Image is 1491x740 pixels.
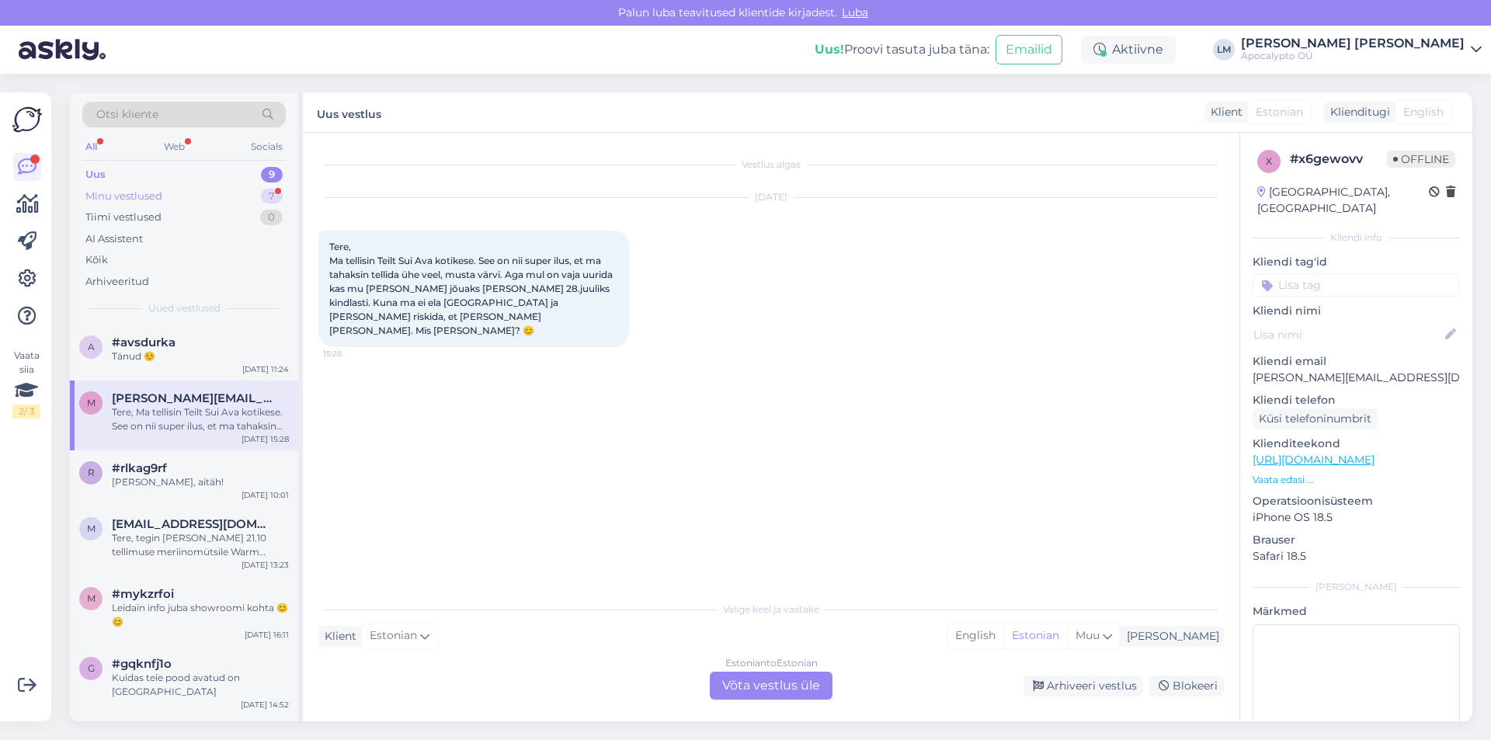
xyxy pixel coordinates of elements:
span: English [1403,104,1444,120]
div: Tere, Ma tellisin Teilt Sui Ava kotikese. See on nii super ilus, et ma tahaksin tellida ühe veel,... [112,405,289,433]
div: Arhiveeri vestlus [1024,676,1143,697]
div: [GEOGRAPHIC_DATA], [GEOGRAPHIC_DATA] [1257,184,1429,217]
span: Tere, Ma tellisin Teilt Sui Ava kotikese. See on nii super ilus, et ma tahaksin tellida ühe veel,... [329,241,615,336]
div: Proovi tasuta juba täna: [815,40,989,59]
div: [DATE] 10:01 [242,489,289,501]
div: Tere, tegin [PERSON_NAME] 21.10 tellimuse meriinomütsile Warm Taupe, kas saaksin selle ümber vahe... [112,531,289,559]
div: [PERSON_NAME] [1121,628,1219,644]
div: Kõik [85,252,108,268]
button: Emailid [996,35,1062,64]
div: # x6gewovv [1290,150,1387,168]
p: Operatsioonisüsteem [1253,493,1460,509]
div: [PERSON_NAME] [PERSON_NAME] [1241,37,1465,50]
div: Küsi telefoninumbrit [1253,408,1378,429]
div: Leidain info juba showroomi kohta 😊😊 [112,601,289,629]
span: Estonian [370,627,417,644]
p: Klienditeekond [1253,436,1460,452]
div: Tiimi vestlused [85,210,162,225]
span: #rlkag9rf [112,461,167,475]
div: Klienditugi [1324,104,1390,120]
div: [DATE] 15:28 [242,433,289,445]
span: x [1266,155,1272,167]
div: [DATE] 14:52 [241,699,289,710]
span: Otsi kliente [96,106,158,123]
div: Kliendi info [1253,231,1460,245]
span: m [87,523,96,534]
div: Blokeeri [1149,676,1224,697]
div: [DATE] [318,190,1224,204]
div: Klient [318,628,356,644]
div: Kuidas teie pood avatud on [GEOGRAPHIC_DATA] [112,671,289,699]
div: Estonian [1003,624,1067,648]
input: Lisa nimi [1253,326,1442,343]
p: iPhone OS 18.5 [1253,509,1460,526]
div: Valige keel ja vastake [318,603,1224,617]
div: Estonian to Estonian [725,656,818,670]
div: Web [161,137,188,157]
span: Estonian [1256,104,1303,120]
span: #avsdurka [112,335,176,349]
div: 7 [261,189,283,204]
a: [URL][DOMAIN_NAME] [1253,453,1375,467]
img: Askly Logo [12,105,42,134]
div: Arhiveeritud [85,274,149,290]
b: Uus! [815,42,844,57]
div: [DATE] 11:24 [242,363,289,375]
span: Luba [837,5,873,19]
div: All [82,137,100,157]
div: Aktiivne [1081,36,1176,64]
div: Klient [1204,104,1242,120]
p: Märkmed [1253,603,1460,620]
div: [PERSON_NAME] [1253,580,1460,594]
span: margit.valdmann@gmail.com [112,391,273,405]
p: [PERSON_NAME][EMAIL_ADDRESS][DOMAIN_NAME] [1253,370,1460,386]
span: marikatapasia@gmail.com [112,517,273,531]
span: 15:28 [323,348,381,360]
span: g [88,662,95,674]
div: Apocalypto OÜ [1241,50,1465,62]
div: Uus [85,167,106,182]
div: Võta vestlus üle [710,672,832,700]
div: Minu vestlused [85,189,162,204]
label: Uus vestlus [317,102,381,123]
div: [PERSON_NAME], aitäh! [112,475,289,489]
div: English [947,624,1003,648]
div: [DATE] 13:23 [242,559,289,571]
a: [PERSON_NAME] [PERSON_NAME]Apocalypto OÜ [1241,37,1482,62]
span: Uued vestlused [148,301,221,315]
p: Kliendi telefon [1253,392,1460,408]
div: 9 [261,167,283,182]
p: Safari 18.5 [1253,548,1460,565]
div: Tänud ☺️ [112,349,289,363]
div: [DATE] 16:11 [245,629,289,641]
div: 0 [260,210,283,225]
p: Kliendi tag'id [1253,254,1460,270]
div: Vestlus algas [318,158,1224,172]
span: m [87,397,96,408]
p: Kliendi nimi [1253,303,1460,319]
span: m [87,592,96,604]
span: Muu [1076,628,1100,642]
input: Lisa tag [1253,273,1460,297]
span: #mykzrfoi [112,587,174,601]
div: Socials [248,137,286,157]
span: a [88,341,95,353]
div: LM [1213,39,1235,61]
span: #gqknfj1o [112,657,172,671]
span: Offline [1387,151,1455,168]
p: Vaata edasi ... [1253,473,1460,487]
p: Brauser [1253,532,1460,548]
p: Kliendi email [1253,353,1460,370]
div: AI Assistent [85,231,143,247]
div: Vaata siia [12,349,40,419]
span: r [88,467,95,478]
div: 2 / 3 [12,405,40,419]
